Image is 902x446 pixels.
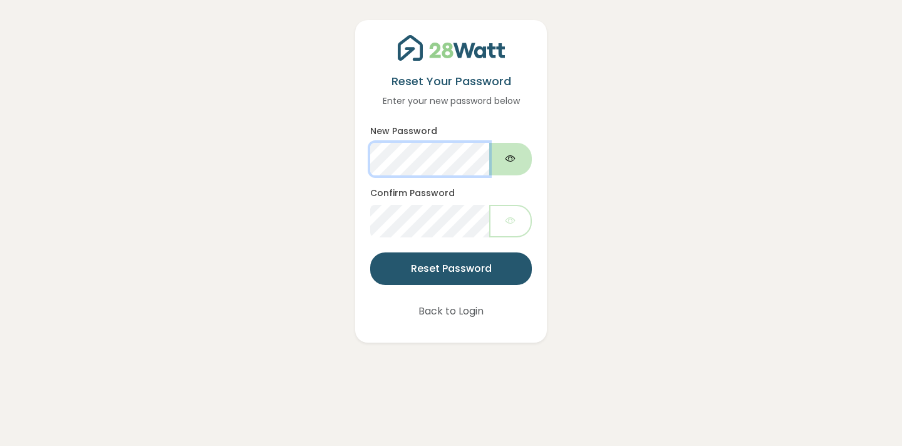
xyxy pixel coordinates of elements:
p: Enter your new password below [370,94,532,108]
label: Confirm Password [370,187,455,200]
img: 28Watt [398,35,505,61]
label: New Password [370,125,437,138]
button: Back to Login [402,295,500,328]
button: Reset Password [370,252,532,285]
h5: Reset Your Password [370,73,532,89]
